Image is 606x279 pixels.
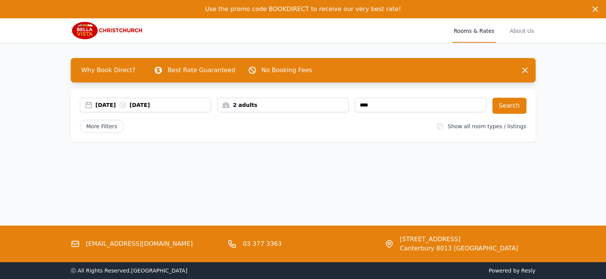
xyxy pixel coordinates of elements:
[243,239,282,248] a: 03 377 3363
[167,66,235,75] p: Best Rate Guaranteed
[71,21,144,40] img: Bella Vista Christchurch
[71,268,188,274] span: ⓒ All Rights Reserved. [GEOGRAPHIC_DATA]
[521,268,535,274] a: Resly
[492,98,526,114] button: Search
[452,18,496,43] a: Rooms & Rates
[400,244,518,253] span: Canterbury 8013 [GEOGRAPHIC_DATA]
[400,235,518,244] span: [STREET_ADDRESS]
[80,120,124,133] span: More Filters
[508,18,535,43] a: About Us
[262,66,312,75] p: No Booking Fees
[96,101,211,109] div: [DATE] [DATE]
[86,239,193,248] a: [EMAIL_ADDRESS][DOMAIN_NAME]
[448,123,526,129] label: Show all room types / listings
[306,267,536,274] span: Powered by
[218,101,348,109] div: 2 adults
[75,63,142,78] span: Why Book Direct?
[205,5,401,13] span: Use the promo code BOOKDIRECT to receive our very best rate!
